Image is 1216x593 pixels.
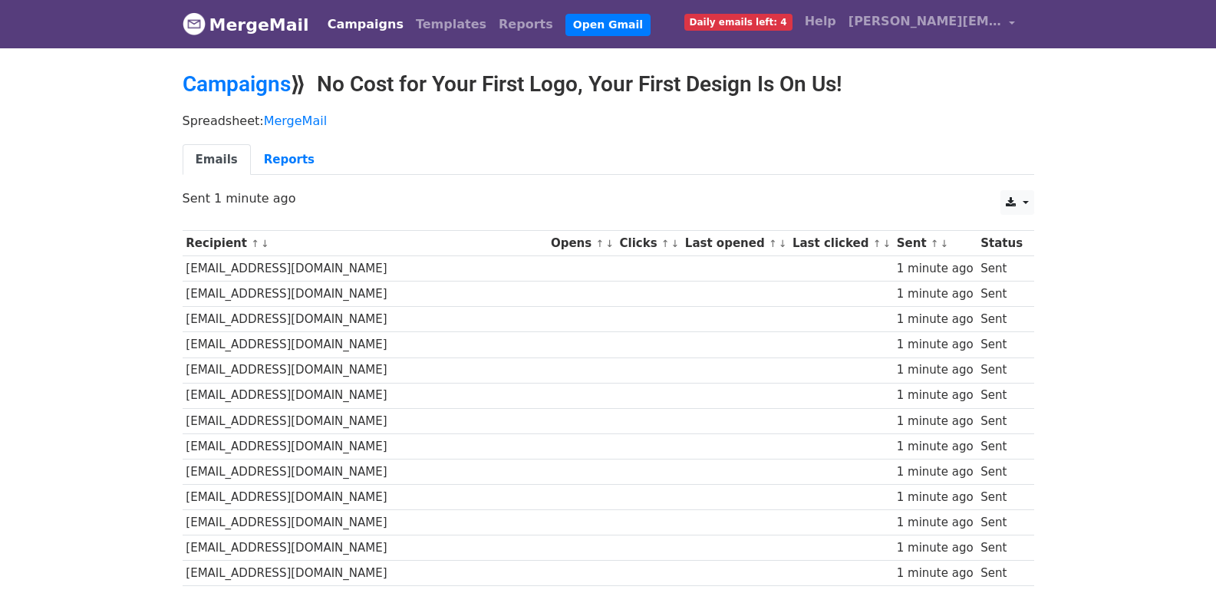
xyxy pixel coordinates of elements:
[595,238,604,249] a: ↑
[897,413,974,430] div: 1 minute ago
[977,256,1026,282] td: Sent
[897,311,974,328] div: 1 minute ago
[897,539,974,557] div: 1 minute ago
[789,231,893,256] th: Last clicked
[183,433,548,459] td: [EMAIL_ADDRESS][DOMAIN_NAME]
[977,231,1026,256] th: Status
[183,408,548,433] td: [EMAIL_ADDRESS][DOMAIN_NAME]
[897,336,974,354] div: 1 minute ago
[321,9,410,40] a: Campaigns
[183,12,206,35] img: MergeMail logo
[264,114,327,128] a: MergeMail
[565,14,651,36] a: Open Gmail
[977,282,1026,307] td: Sent
[897,285,974,303] div: 1 minute ago
[183,459,548,484] td: [EMAIL_ADDRESS][DOMAIN_NAME]
[183,357,548,383] td: [EMAIL_ADDRESS][DOMAIN_NAME]
[977,433,1026,459] td: Sent
[977,383,1026,408] td: Sent
[769,238,777,249] a: ↑
[842,6,1022,42] a: [PERSON_NAME][EMAIL_ADDRESS][DOMAIN_NAME]
[251,238,259,249] a: ↑
[897,514,974,532] div: 1 minute ago
[661,238,670,249] a: ↑
[183,332,548,357] td: [EMAIL_ADDRESS][DOMAIN_NAME]
[977,357,1026,383] td: Sent
[183,561,548,586] td: [EMAIL_ADDRESS][DOMAIN_NAME]
[678,6,799,37] a: Daily emails left: 4
[251,144,328,176] a: Reports
[183,256,548,282] td: [EMAIL_ADDRESS][DOMAIN_NAME]
[897,260,974,278] div: 1 minute ago
[977,535,1026,561] td: Sent
[882,238,891,249] a: ↓
[183,190,1034,206] p: Sent 1 minute ago
[183,510,548,535] td: [EMAIL_ADDRESS][DOMAIN_NAME]
[897,565,974,582] div: 1 minute ago
[931,238,939,249] a: ↑
[977,332,1026,357] td: Sent
[897,489,974,506] div: 1 minute ago
[183,282,548,307] td: [EMAIL_ADDRESS][DOMAIN_NAME]
[671,238,680,249] a: ↓
[681,231,789,256] th: Last opened
[941,238,949,249] a: ↓
[897,438,974,456] div: 1 minute ago
[183,71,1034,97] h2: ⟫ No Cost for Your First Logo, Your First Design Is On Us!
[684,14,793,31] span: Daily emails left: 4
[183,307,548,332] td: [EMAIL_ADDRESS][DOMAIN_NAME]
[261,238,269,249] a: ↓
[605,238,614,249] a: ↓
[547,231,616,256] th: Opens
[977,459,1026,484] td: Sent
[779,238,787,249] a: ↓
[897,361,974,379] div: 1 minute ago
[183,231,548,256] th: Recipient
[410,9,493,40] a: Templates
[873,238,882,249] a: ↑
[183,535,548,561] td: [EMAIL_ADDRESS][DOMAIN_NAME]
[183,485,548,510] td: [EMAIL_ADDRESS][DOMAIN_NAME]
[183,144,251,176] a: Emails
[849,12,1002,31] span: [PERSON_NAME][EMAIL_ADDRESS][DOMAIN_NAME]
[616,231,681,256] th: Clicks
[977,307,1026,332] td: Sent
[897,387,974,404] div: 1 minute ago
[977,485,1026,510] td: Sent
[493,9,559,40] a: Reports
[183,71,291,97] a: Campaigns
[977,408,1026,433] td: Sent
[893,231,977,256] th: Sent
[977,561,1026,586] td: Sent
[897,463,974,481] div: 1 minute ago
[183,383,548,408] td: [EMAIL_ADDRESS][DOMAIN_NAME]
[977,510,1026,535] td: Sent
[183,8,309,41] a: MergeMail
[799,6,842,37] a: Help
[183,113,1034,129] p: Spreadsheet:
